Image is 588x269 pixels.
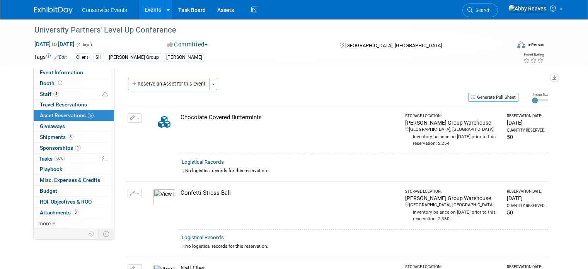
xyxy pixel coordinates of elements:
[34,67,114,78] a: Event Information
[34,78,114,89] a: Booth
[34,7,73,14] img: ExhibitDay
[507,128,545,133] div: Quantity Reserved:
[523,53,544,57] div: Event Rating
[507,119,545,127] div: [DATE]
[405,189,500,194] div: Storage Location:
[39,156,65,162] span: Tasks
[99,229,114,239] td: Toggle Event Tabs
[40,112,94,118] span: Asset Reservations
[128,78,210,90] button: Reserve an Asset for this Event
[153,189,176,206] img: View Images
[32,23,501,37] div: University Partners' Level Up Conference
[34,99,114,110] a: Travel Reservations
[102,91,108,98] span: Potential Scheduling Conflict -- at least one attendee is tagged in another overlapping event.
[405,194,500,202] div: [PERSON_NAME] Group Warehouse
[40,91,59,97] span: Staff
[40,134,73,140] span: Shipments
[56,80,64,86] span: Booth not reserved yet
[165,41,211,49] button: Committed
[345,43,442,48] span: [GEOGRAPHIC_DATA], [GEOGRAPHIC_DATA]
[164,53,205,62] div: [PERSON_NAME]
[405,202,500,208] div: [GEOGRAPHIC_DATA], [GEOGRAPHIC_DATA]
[34,41,75,48] span: [DATE] [DATE]
[34,154,114,164] a: Tasks60%
[76,42,92,47] span: (4 days)
[34,89,114,99] a: Staff4
[54,55,67,60] a: Edit
[34,121,114,132] a: Giveaways
[88,113,94,118] span: 6
[34,164,114,175] a: Playbook
[34,53,67,62] td: Tags
[40,199,92,205] span: ROI, Objectives & ROO
[507,194,545,202] div: [DATE]
[53,91,59,97] span: 4
[40,145,81,151] span: Sponsorships
[468,93,518,102] button: Generate Pull Sheet
[34,186,114,196] a: Budget
[532,92,548,97] div: Image Size
[40,69,83,75] span: Event Information
[507,203,545,209] div: Quantity Reserved:
[34,132,114,142] a: Shipments3
[182,243,545,250] div: No logistical records for this reservation.
[405,127,500,133] div: [GEOGRAPHIC_DATA], [GEOGRAPHIC_DATA]
[74,53,90,62] div: Client
[182,235,224,240] a: Logistical Records
[181,189,398,197] div: Confetti Stress Ball
[38,220,51,226] span: more
[40,166,62,172] span: Playbook
[507,209,545,216] div: 50
[181,113,398,122] div: Chocolate Covered Buttermints
[40,177,100,183] span: Misc. Expenses & Credits
[34,175,114,185] a: Misc. Expenses & Credits
[40,101,87,108] span: Travel Reservations
[153,113,176,130] img: Collateral-Icon-2.png
[68,134,73,140] span: 3
[508,4,547,13] img: Abby Reaves
[405,119,500,127] div: [PERSON_NAME] Group Warehouse
[507,113,545,119] div: Reservation Date:
[405,208,500,222] div: Inventory balance on [DATE] prior to this reservation: 2,380
[93,53,104,62] div: SH
[507,189,545,194] div: Reservation Date:
[40,188,57,194] span: Budget
[469,40,544,52] div: Event Format
[75,145,81,151] span: 1
[34,207,114,218] a: Attachments3
[85,229,99,239] td: Personalize Event Tab Strip
[526,42,544,48] div: In-Person
[182,168,545,174] div: No logistical records for this reservation.
[405,113,500,119] div: Storage Location:
[40,209,78,216] span: Attachments
[55,156,65,161] span: 60%
[462,3,498,17] a: Search
[517,41,525,48] img: Format-Inperson.png
[40,80,64,86] span: Booth
[34,197,114,207] a: ROI, Objectives & ROO
[34,143,114,153] a: Sponsorships1
[107,53,161,62] div: [PERSON_NAME] Group
[51,41,58,47] span: to
[82,7,127,13] span: Conservice Events
[473,7,491,13] span: Search
[182,159,224,165] a: Logistical Records
[405,133,500,147] div: Inventory balance on [DATE] prior to this reservation: 2,254
[34,218,114,229] a: more
[34,110,114,121] a: Asset Reservations6
[73,209,78,215] span: 3
[507,133,545,141] div: 50
[40,123,65,129] span: Giveaways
